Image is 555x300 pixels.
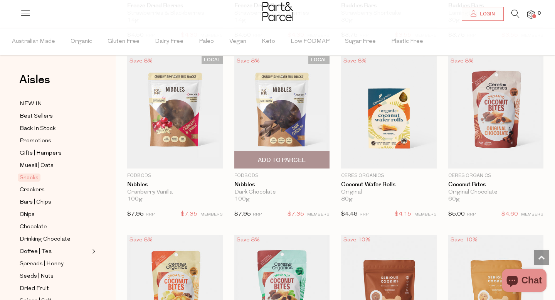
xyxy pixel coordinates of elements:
span: Best Sellers [20,112,53,121]
a: 0 [527,10,535,19]
span: $5.00 [448,211,465,217]
p: Ceres Organics [341,172,437,179]
span: Chocolate [20,222,47,232]
span: Add To Parcel [258,156,306,164]
small: MEMBERS [307,212,330,217]
div: Save 8% [127,235,155,245]
span: Coffee | Tea [20,247,52,256]
small: MEMBERS [521,212,543,217]
small: RRP [467,212,476,217]
a: Coconut Bites [448,181,544,188]
span: Login [478,11,495,17]
span: Back In Stock [20,124,55,133]
span: Bars | Chips [20,198,51,207]
a: Login [462,7,504,21]
span: Aisles [19,71,50,88]
div: Save 8% [448,56,476,66]
span: 80g [341,196,353,203]
div: Save 8% [127,56,155,66]
a: Bars | Chips [20,197,90,207]
a: Dried Fruit [20,284,90,293]
span: 60g [448,196,460,203]
span: Snacks [18,174,40,182]
span: Paleo [199,28,214,55]
span: 100g [234,196,250,203]
a: Nibbles [234,181,330,188]
span: 100g [127,196,143,203]
span: NEW IN [20,99,42,109]
span: LOCAL [308,56,330,64]
small: RRP [146,212,155,217]
span: Gifts | Hampers [20,149,62,158]
span: Dried Fruit [20,284,49,293]
p: Fodbods [127,172,223,179]
small: MEMBERS [200,212,223,217]
div: Cranberry Vanilla [127,189,223,196]
span: $4.49 [341,211,358,217]
img: Nibbles [234,56,330,169]
div: Save 10% [448,235,480,245]
span: $7.95 [234,211,251,217]
span: Plastic Free [391,28,423,55]
span: $4.60 [501,209,518,219]
span: $7.95 [127,211,144,217]
span: Low FODMAP [291,28,330,55]
img: Part&Parcel [262,2,293,21]
a: Spreads | Honey [20,259,90,269]
span: Organic [71,28,92,55]
a: Back In Stock [20,124,90,133]
a: Crackers [20,185,90,195]
div: Save 8% [341,56,369,66]
a: Nibbles [127,181,223,188]
span: Gluten Free [108,28,140,55]
img: Nibbles [127,56,223,169]
a: Aisles [19,74,50,93]
span: 0 [536,10,543,17]
span: Promotions [20,137,51,146]
a: Coffee | Tea [20,247,90,256]
span: $4.15 [395,209,411,219]
small: RRP [360,212,368,217]
a: Chocolate [20,222,90,232]
a: Best Sellers [20,111,90,121]
span: Sugar Free [345,28,376,55]
a: Muesli | Oats [20,161,90,170]
inbox-online-store-chat: Shopify online store chat [499,269,549,294]
span: Seeds | Nuts [20,272,54,281]
span: Muesli | Oats [20,161,54,170]
div: Save 10% [341,235,373,245]
p: Ceres Organics [448,172,544,179]
span: Crackers [20,185,45,195]
img: Coconut Wafer Rolls [341,56,437,169]
a: Drinking Chocolate [20,234,90,244]
div: Save 8% [234,235,262,245]
span: Dairy Free [155,28,183,55]
div: Original Chocolate [448,189,544,196]
small: MEMBERS [414,212,437,217]
a: Coconut Wafer Rolls [341,181,437,188]
span: Keto [262,28,275,55]
small: RRP [253,212,262,217]
a: Snacks [20,173,90,182]
img: Coconut Bites [448,56,544,169]
span: $7.35 [181,209,197,219]
span: LOCAL [202,56,223,64]
p: Fodbods [234,172,330,179]
div: Dark Chocolate [234,189,330,196]
div: Save 8% [234,56,262,66]
button: Expand/Collapse Coffee | Tea [90,247,96,256]
span: Chips [20,210,35,219]
span: Vegan [229,28,246,55]
span: Spreads | Honey [20,260,64,269]
a: Chips [20,210,90,219]
span: $7.35 [288,209,304,219]
span: Drinking Chocolate [20,235,71,244]
a: Gifts | Hampers [20,148,90,158]
button: Add To Parcel [234,151,330,169]
a: Seeds | Nuts [20,271,90,281]
a: Promotions [20,136,90,146]
a: NEW IN [20,99,90,109]
span: Australian Made [12,28,55,55]
div: Original [341,189,437,196]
